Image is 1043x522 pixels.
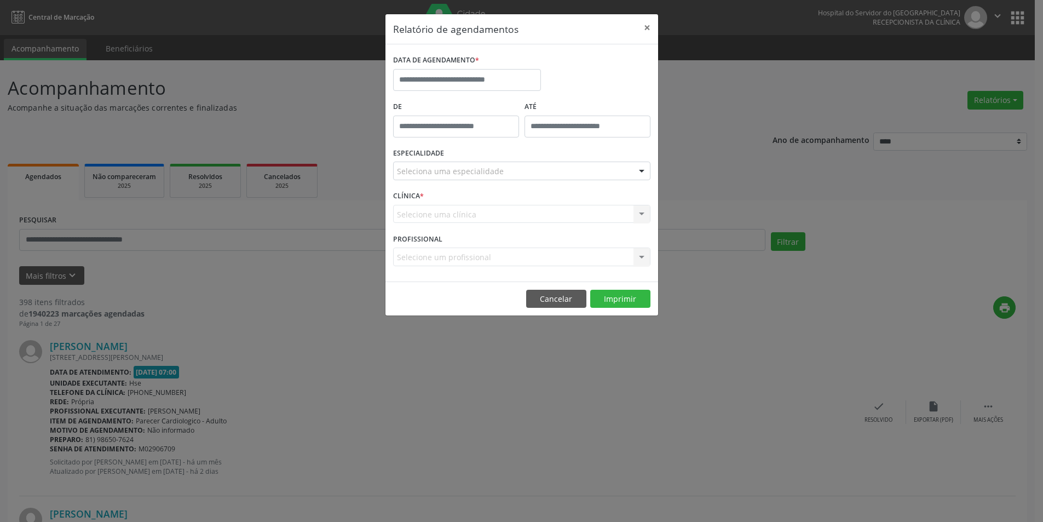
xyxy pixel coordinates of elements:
button: Cancelar [526,290,586,308]
h5: Relatório de agendamentos [393,22,518,36]
button: Close [636,14,658,41]
label: De [393,99,519,116]
label: ATÉ [525,99,650,116]
label: DATA DE AGENDAMENTO [393,52,479,69]
button: Imprimir [590,290,650,308]
span: Seleciona uma especialidade [397,165,504,177]
label: PROFISSIONAL [393,231,442,248]
label: ESPECIALIDADE [393,145,444,162]
label: CLÍNICA [393,188,424,205]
